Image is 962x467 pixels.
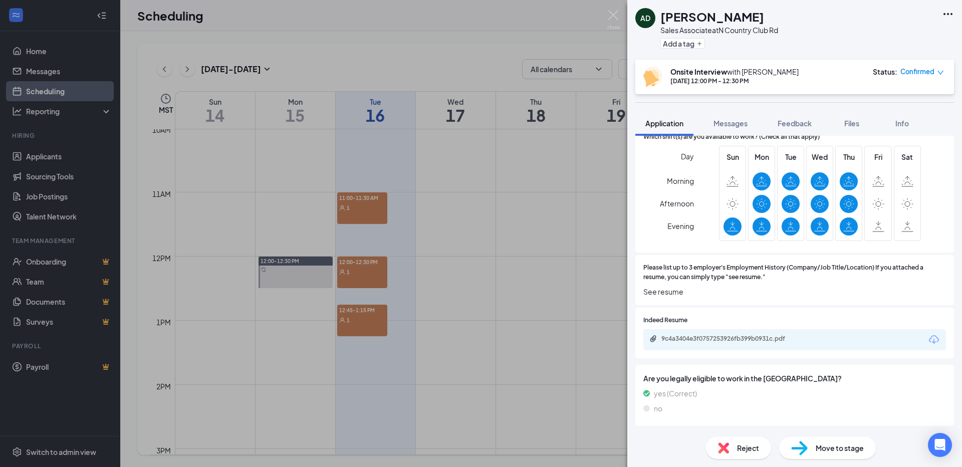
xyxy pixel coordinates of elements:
[660,25,778,35] div: Sales Associate at N Country Club Rd
[649,335,657,343] svg: Paperclip
[640,13,650,23] div: AD
[670,67,727,76] b: Onsite Interview
[660,194,694,212] span: Afternoon
[898,151,916,162] span: Sat
[753,151,771,162] span: Mon
[737,442,759,453] span: Reject
[811,151,829,162] span: Wed
[667,172,694,190] span: Morning
[643,373,946,384] span: Are you legally eligible to work in the [GEOGRAPHIC_DATA]?
[670,67,799,77] div: with [PERSON_NAME]
[649,335,812,344] a: Paperclip9c4a3404e3f0757253926fb399b0931c.pdf
[869,151,887,162] span: Fri
[643,263,946,282] span: Please list up to 3 employer's Employment History (Company/Job Title/Location) If you attached a ...
[660,8,764,25] h1: [PERSON_NAME]
[724,151,742,162] span: Sun
[937,69,944,76] span: down
[654,403,662,414] span: no
[713,119,748,128] span: Messages
[778,119,812,128] span: Feedback
[661,335,802,343] div: 9c4a3404e3f0757253926fb399b0931c.pdf
[928,334,940,346] svg: Download
[900,67,934,77] span: Confirmed
[645,119,683,128] span: Application
[654,388,697,399] span: yes (Correct)
[696,41,702,47] svg: Plus
[643,286,946,297] span: See resume
[681,151,694,162] span: Day
[928,433,952,457] div: Open Intercom Messenger
[840,151,858,162] span: Thu
[873,67,897,77] div: Status :
[844,119,859,128] span: Files
[816,442,864,453] span: Move to stage
[670,77,799,85] div: [DATE] 12:00 PM - 12:30 PM
[667,217,694,235] span: Evening
[782,151,800,162] span: Tue
[643,316,687,325] span: Indeed Resume
[942,8,954,20] svg: Ellipses
[895,119,909,128] span: Info
[660,38,705,49] button: PlusAdd a tag
[643,132,820,142] span: Which shift(s) are you available to work? (Check all that apply)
